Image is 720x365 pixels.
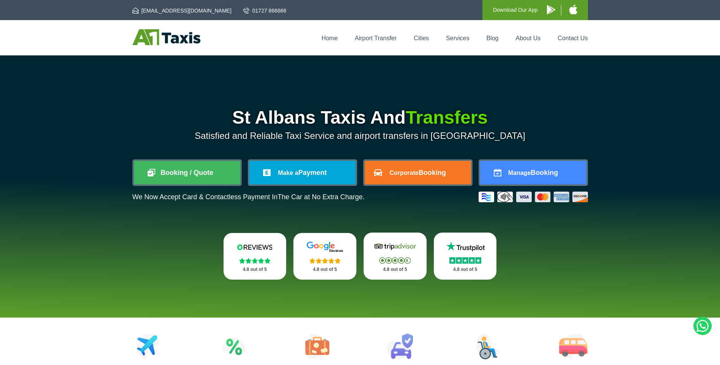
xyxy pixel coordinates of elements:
[232,265,278,274] p: 4.8 out of 5
[136,334,159,359] img: Airport Transfers
[449,257,481,264] img: Stars
[479,192,588,202] img: Credit And Debit Cards
[386,334,413,359] img: Car Rental
[302,265,348,274] p: 4.8 out of 5
[434,233,497,280] a: Trustpilot Stars 4.8 out of 5
[293,233,356,280] a: Google Stars 4.8 out of 5
[365,161,471,184] a: CorporateBooking
[239,258,271,264] img: Stars
[132,29,200,45] img: A1 Taxis St Albans LTD
[302,241,348,253] img: Google
[372,265,418,274] p: 4.8 out of 5
[364,233,427,280] a: Tripadvisor Stars 4.8 out of 5
[321,35,338,41] a: Home
[476,334,500,359] img: Wheelchair
[547,5,555,14] img: A1 Taxis Android App
[446,35,469,41] a: Services
[309,258,341,264] img: Stars
[516,35,541,41] a: About Us
[278,170,298,176] span: Make a
[480,161,586,184] a: ManageBooking
[132,109,588,127] h1: St Albans Taxis And
[243,7,287,14] a: 01727 866666
[442,265,488,274] p: 4.8 out of 5
[389,170,418,176] span: Corporate
[372,241,418,252] img: Tripadvisor
[379,257,411,264] img: Stars
[406,107,488,127] span: Transfers
[222,334,246,359] img: Attractions
[508,170,531,176] span: Manage
[132,131,588,141] p: Satisfied and Reliable Taxi Service and airport transfers in [GEOGRAPHIC_DATA]
[569,5,577,14] img: A1 Taxis iPhone App
[134,161,240,184] a: Booking / Quote
[443,241,488,252] img: Trustpilot
[249,161,356,184] a: Make aPayment
[355,35,397,41] a: Airport Transfer
[224,233,287,280] a: Reviews.io Stars 4.8 out of 5
[132,193,365,201] p: We Now Accept Card & Contactless Payment In
[232,241,277,253] img: Reviews.io
[493,5,538,15] p: Download Our App
[558,35,588,41] a: Contact Us
[559,334,588,359] img: Minibus
[414,35,429,41] a: Cities
[486,35,498,41] a: Blog
[132,7,232,14] a: [EMAIL_ADDRESS][DOMAIN_NAME]
[305,334,329,359] img: Tours
[277,193,364,201] span: The Car at No Extra Charge.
